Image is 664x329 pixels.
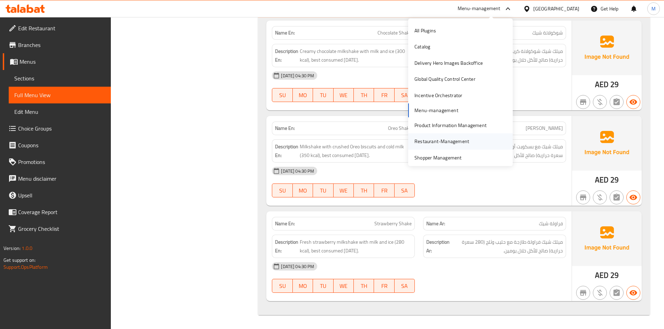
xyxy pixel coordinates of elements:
span: Milkshake with crushed Oreo biscuits and cold milk (350 kcal), best consumed within 2 days. [300,142,412,159]
span: TH [357,281,371,291]
strong: Description Ar: [426,238,450,255]
button: FR [374,88,394,102]
button: Purchased item [593,286,607,300]
a: Menus [3,53,111,70]
span: TU [316,281,330,291]
span: SU [275,186,290,196]
span: SA [397,281,412,291]
a: Branches [3,37,111,53]
button: SU [272,183,292,197]
span: Coupons [18,141,105,149]
button: TU [313,183,333,197]
span: FR [377,90,391,100]
span: TU [316,186,330,196]
span: Creamy chocolate milkshake with milk and ice (300 kcal), best consumed within 2 days. [300,47,412,64]
span: SA [397,186,412,196]
span: Full Menu View [14,91,105,99]
img: Ae5nvW7+0k+MAAAAAElFTkSuQmCC [572,21,642,75]
img: Ae5nvW7+0k+MAAAAAElFTkSuQmCC [572,211,642,266]
span: Menu disclaimer [18,174,105,183]
button: Purchased item [593,190,607,204]
button: MO [293,88,313,102]
span: فراولة شيك [539,220,563,227]
span: TH [357,90,371,100]
div: Menu-management [458,5,501,13]
span: Get support on: [3,256,36,265]
div: Catalog [414,43,430,50]
a: Edit Restaurant [3,20,111,37]
span: Choice Groups [18,124,105,133]
span: WE [336,186,351,196]
button: Not has choices [610,95,624,109]
button: Available [626,286,640,300]
button: FR [374,279,394,293]
span: AED [595,78,609,91]
span: Edit Menu [14,108,105,116]
div: Product Information Management [414,122,487,129]
span: TH [357,186,371,196]
div: Delivery Hero Images Backoffice [414,59,483,67]
strong: Name En: [275,125,295,132]
button: SA [395,183,415,197]
span: Fresh strawberry milkshake with milk and ice (280 kcal), best consumed within 2 days. [300,238,412,255]
button: Not branch specific item [576,95,590,109]
button: Available [626,190,640,204]
a: Promotions [3,154,111,170]
div: Global Quality Control Center [414,75,475,83]
span: Oreo Shake [388,125,412,132]
span: SA [397,90,412,100]
span: Grocery Checklist [18,225,105,233]
strong: Description En: [275,238,298,255]
a: Edit Menu [9,103,111,120]
span: AED [595,268,609,282]
a: Support.OpsPlatform [3,263,48,272]
span: Promotions [18,158,105,166]
button: FR [374,183,394,197]
span: ميلك شيك فراولة طازجة مع حليب وثلج (280 سعرة حرارية) صالح للأكل خلال يومين. [451,238,563,255]
a: Coverage Report [3,204,111,220]
a: Choice Groups [3,120,111,137]
button: Not has choices [610,286,624,300]
span: 29 [610,78,619,91]
span: Sections [14,74,105,83]
span: شوكولاتة شيك [532,29,563,37]
strong: Description En: [275,47,298,64]
div: [GEOGRAPHIC_DATA] [533,5,579,13]
button: WE [334,279,354,293]
span: MO [296,90,310,100]
div: All Plugins [414,27,436,34]
button: TH [354,183,374,197]
a: Grocery Checklist [3,220,111,237]
button: TU [313,279,333,293]
button: Purchased item [593,95,607,109]
a: Sections [9,70,111,87]
span: Menus [20,57,105,66]
button: WE [334,183,354,197]
span: 1.0.0 [22,244,32,253]
button: Not branch specific item [576,286,590,300]
a: Full Menu View [9,87,111,103]
span: Strawberry Shake [374,220,412,227]
button: SU [272,88,292,102]
span: Coverage Report [18,208,105,216]
button: WE [334,88,354,102]
button: MO [293,279,313,293]
span: Branches [18,41,105,49]
button: TH [354,88,374,102]
span: M [651,5,656,13]
strong: Description En: [275,142,298,159]
button: MO [293,183,313,197]
span: AED [595,173,609,187]
a: Coupons [3,137,111,154]
strong: Name En: [275,29,295,37]
div: Shopper Management [414,154,462,162]
div: Incentive Orchestrator [414,92,462,99]
button: SA [395,88,415,102]
span: Upsell [18,191,105,199]
a: Menu disclaimer [3,170,111,187]
img: Ae5nvW7+0k+MAAAAAElFTkSuQmCC [572,116,642,170]
button: TH [354,279,374,293]
span: [PERSON_NAME] [526,125,563,132]
span: Chocolate Shake [377,29,412,37]
span: 29 [610,173,619,187]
